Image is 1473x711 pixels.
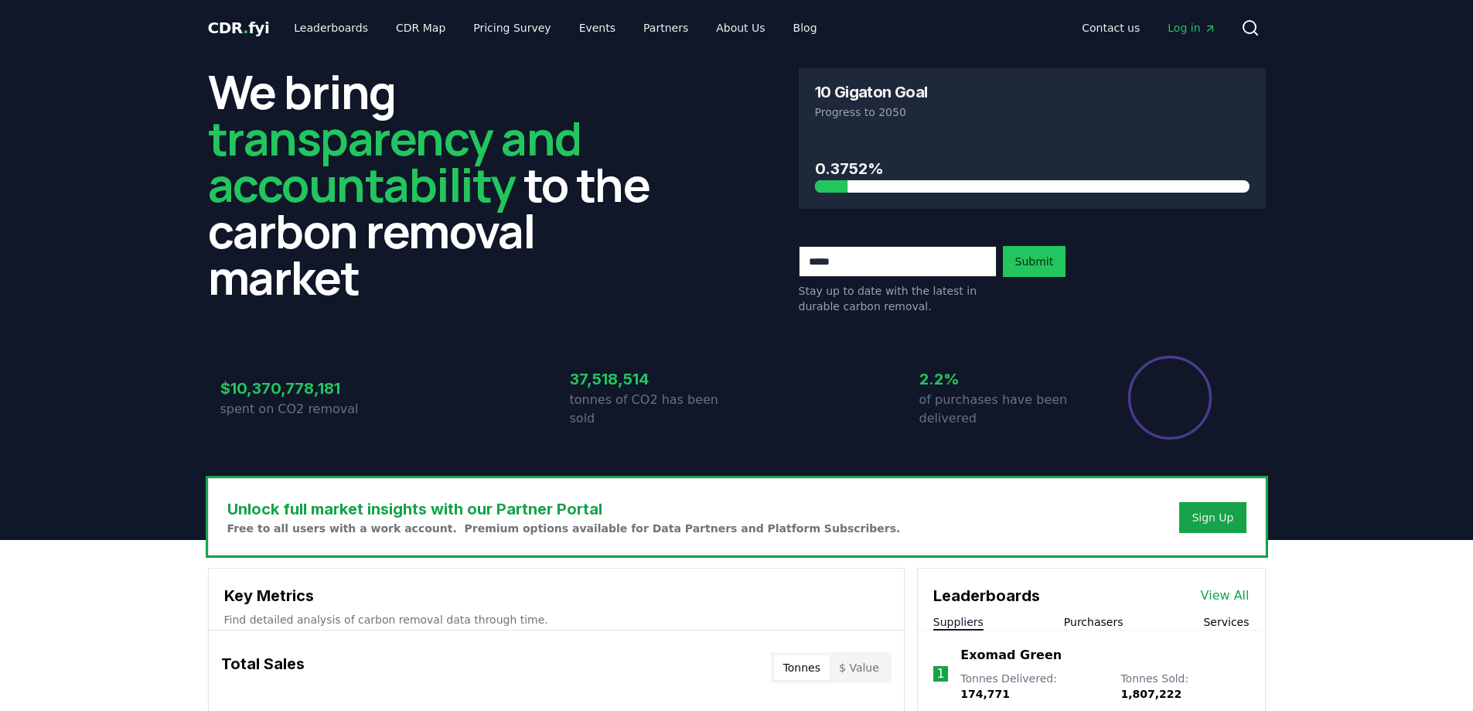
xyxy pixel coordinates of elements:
a: View All [1201,586,1250,605]
button: Purchasers [1064,614,1124,630]
a: Log in [1155,14,1228,42]
span: . [243,19,248,37]
span: CDR fyi [208,19,270,37]
p: tonnes of CO2 has been sold [570,391,737,428]
h3: 10 Gigaton Goal [815,84,928,100]
p: 1 [936,665,944,683]
a: Blog [781,14,830,42]
span: transparency and accountability [208,106,581,216]
a: CDR Map [384,14,458,42]
a: About Us [704,14,777,42]
nav: Main [1069,14,1228,42]
a: Events [567,14,628,42]
h3: 2.2% [919,367,1086,391]
div: Percentage of sales delivered [1127,354,1213,441]
button: Tonnes [774,655,830,680]
p: Free to all users with a work account. Premium options available for Data Partners and Platform S... [227,521,901,536]
a: Pricing Survey [461,14,563,42]
h3: $10,370,778,181 [220,377,387,400]
a: Exomad Green [960,646,1062,665]
p: Tonnes Delivered : [960,671,1105,702]
button: Sign Up [1179,502,1246,533]
span: 174,771 [960,688,1010,700]
h3: Key Metrics [224,584,888,607]
a: Partners [631,14,701,42]
p: Stay up to date with the latest in durable carbon removal. [799,283,997,314]
button: $ Value [830,655,888,680]
p: of purchases have been delivered [919,391,1086,428]
h3: Leaderboards [933,584,1040,607]
p: Find detailed analysis of carbon removal data through time. [224,612,888,627]
button: Services [1203,614,1249,630]
span: Log in [1168,20,1216,36]
a: Contact us [1069,14,1152,42]
button: Suppliers [933,614,984,630]
a: CDR.fyi [208,17,270,39]
a: Sign Up [1192,510,1233,525]
button: Submit [1003,246,1066,277]
span: 1,807,222 [1120,688,1181,700]
a: Leaderboards [281,14,380,42]
h2: We bring to the carbon removal market [208,68,675,300]
p: spent on CO2 removal [220,400,387,419]
p: Tonnes Sold : [1120,671,1249,702]
p: Progress to 2050 [815,104,1250,120]
h3: Unlock full market insights with our Partner Portal [227,497,901,521]
h3: Total Sales [221,652,305,683]
h3: 0.3752% [815,157,1250,180]
nav: Main [281,14,829,42]
h3: 37,518,514 [570,367,737,391]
